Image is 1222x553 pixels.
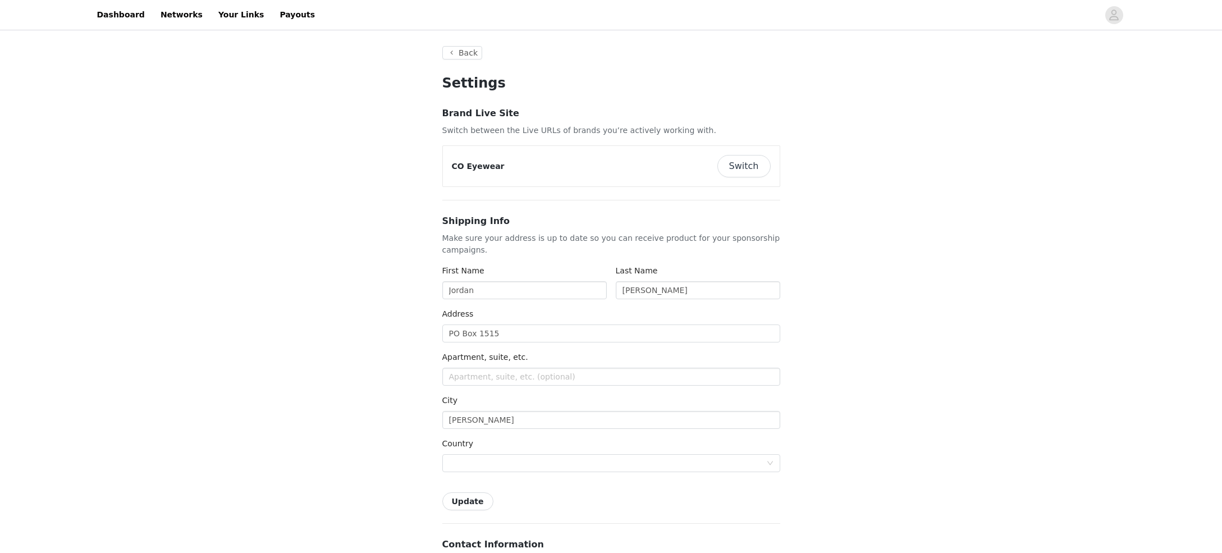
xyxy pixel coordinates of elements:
[442,439,474,448] label: Country
[154,2,209,28] a: Networks
[442,325,780,342] input: Address
[442,266,484,275] label: First Name
[273,2,322,28] a: Payouts
[442,214,780,228] h3: Shipping Info
[767,460,774,468] i: icon: down
[442,107,780,120] h3: Brand Live Site
[90,2,152,28] a: Dashboard
[442,73,780,93] h1: Settings
[717,155,771,177] button: Switch
[442,46,483,60] button: Back
[616,266,658,275] label: Last Name
[442,125,780,136] p: Switch between the Live URLs of brands you’re actively working with.
[1109,6,1119,24] div: avatar
[442,353,528,362] label: Apartment, suite, etc.
[442,309,474,318] label: Address
[442,396,457,405] label: City
[442,538,780,551] h3: Contact Information
[442,492,493,510] button: Update
[442,232,780,256] p: Make sure your address is up to date so you can receive product for your sponsorship campaigns.
[442,411,780,429] input: City
[212,2,271,28] a: Your Links
[442,368,780,386] input: Apartment, suite, etc. (optional)
[452,161,505,172] p: CO Eyewear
